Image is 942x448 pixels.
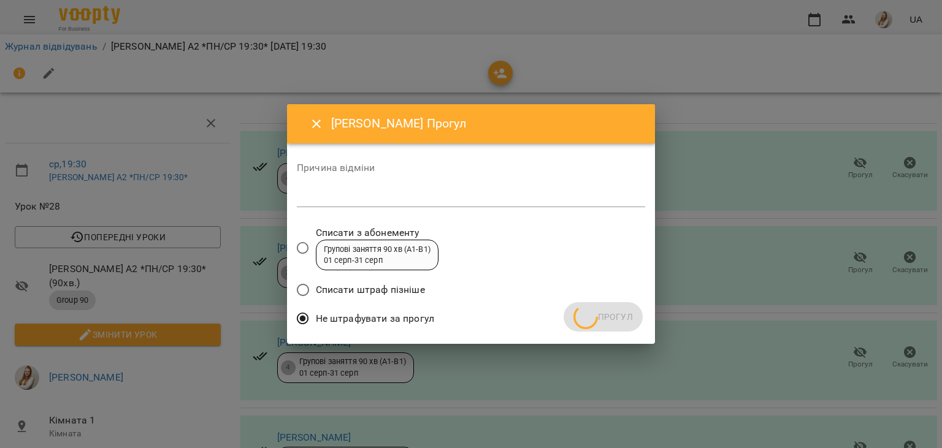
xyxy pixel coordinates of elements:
[297,163,645,173] label: Причина відміни
[316,311,434,326] span: Не штрафувати за прогул
[316,226,438,240] span: Списати з абонементу
[331,114,640,133] h6: [PERSON_NAME] Прогул
[302,109,331,139] button: Close
[316,283,425,297] span: Списати штраф пізніше
[324,244,431,267] div: Групові заняття 90 хв (А1-В1) 01 серп - 31 серп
